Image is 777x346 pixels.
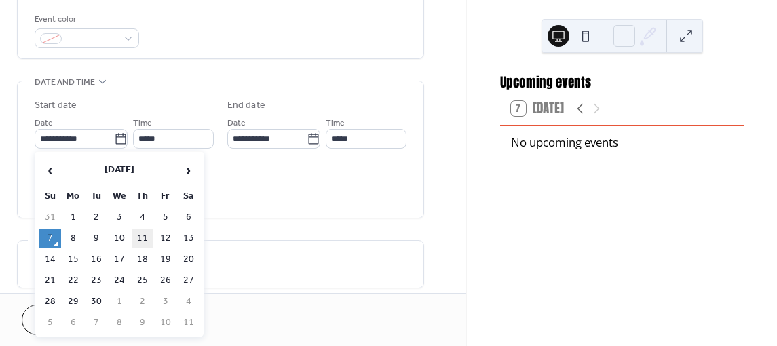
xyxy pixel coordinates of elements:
[109,292,130,311] td: 1
[62,208,84,227] td: 1
[178,157,199,184] span: ›
[39,313,61,332] td: 5
[133,116,152,130] span: Time
[39,292,61,311] td: 28
[109,229,130,248] td: 10
[62,271,84,290] td: 22
[62,187,84,206] th: Mo
[39,271,61,290] td: 21
[109,313,130,332] td: 8
[62,292,84,311] td: 29
[155,229,176,248] td: 12
[109,271,130,290] td: 24
[35,116,53,130] span: Date
[40,157,60,184] span: ‹
[35,12,136,26] div: Event color
[62,250,84,269] td: 15
[178,229,200,248] td: 13
[178,271,200,290] td: 27
[132,313,153,332] td: 9
[500,73,744,92] div: Upcoming events
[132,250,153,269] td: 18
[86,271,107,290] td: 23
[109,187,130,206] th: We
[109,208,130,227] td: 3
[86,250,107,269] td: 16
[511,134,733,151] div: No upcoming events
[86,313,107,332] td: 7
[39,208,61,227] td: 31
[178,208,200,227] td: 6
[155,250,176,269] td: 19
[109,250,130,269] td: 17
[132,187,153,206] th: Th
[62,156,176,185] th: [DATE]
[132,229,153,248] td: 11
[155,208,176,227] td: 5
[178,313,200,332] td: 11
[155,187,176,206] th: Fr
[132,271,153,290] td: 25
[86,229,107,248] td: 9
[132,292,153,311] td: 2
[132,208,153,227] td: 4
[155,292,176,311] td: 3
[62,313,84,332] td: 6
[35,98,77,113] div: Start date
[178,250,200,269] td: 20
[227,116,246,130] span: Date
[86,292,107,311] td: 30
[227,98,265,113] div: End date
[86,187,107,206] th: Tu
[86,208,107,227] td: 2
[39,229,61,248] td: 7
[178,292,200,311] td: 4
[39,250,61,269] td: 14
[39,187,61,206] th: Su
[326,116,345,130] span: Time
[62,229,84,248] td: 8
[155,271,176,290] td: 26
[155,313,176,332] td: 10
[35,75,95,90] span: Date and time
[22,305,105,335] button: Cancel
[178,187,200,206] th: Sa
